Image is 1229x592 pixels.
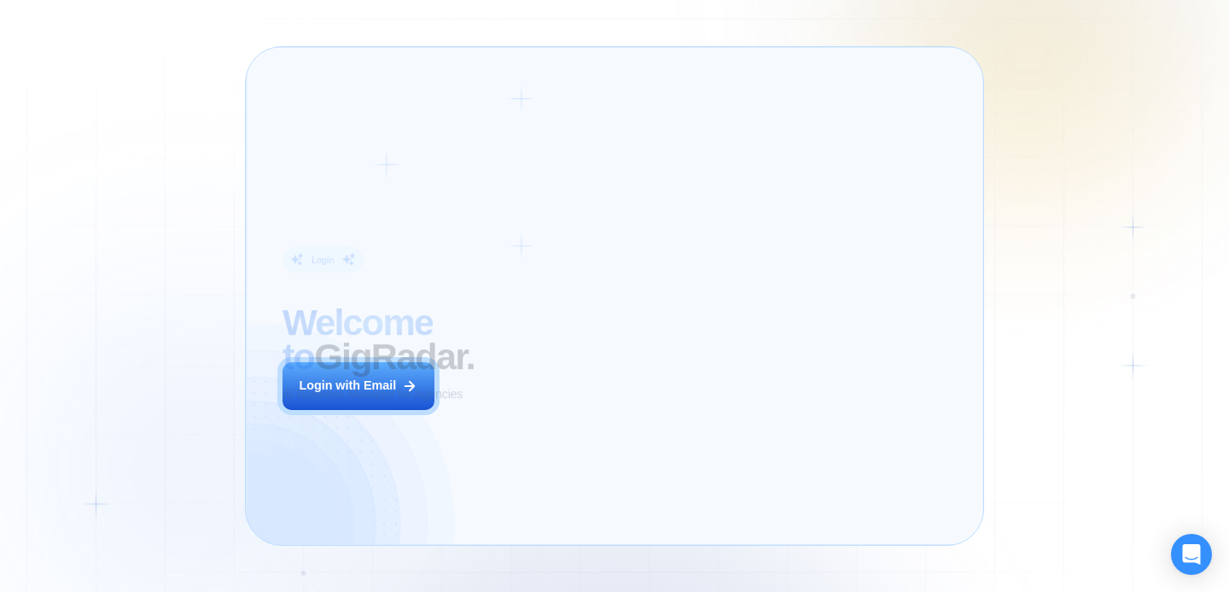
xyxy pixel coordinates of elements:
[1171,534,1212,575] div: Open Intercom Messenger
[282,302,433,377] span: Welcome to
[312,254,334,266] div: Login
[282,386,463,403] p: AI Business Manager for Agencies
[299,378,396,395] div: Login with Email
[282,306,562,373] h2: ‍ GigRadar.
